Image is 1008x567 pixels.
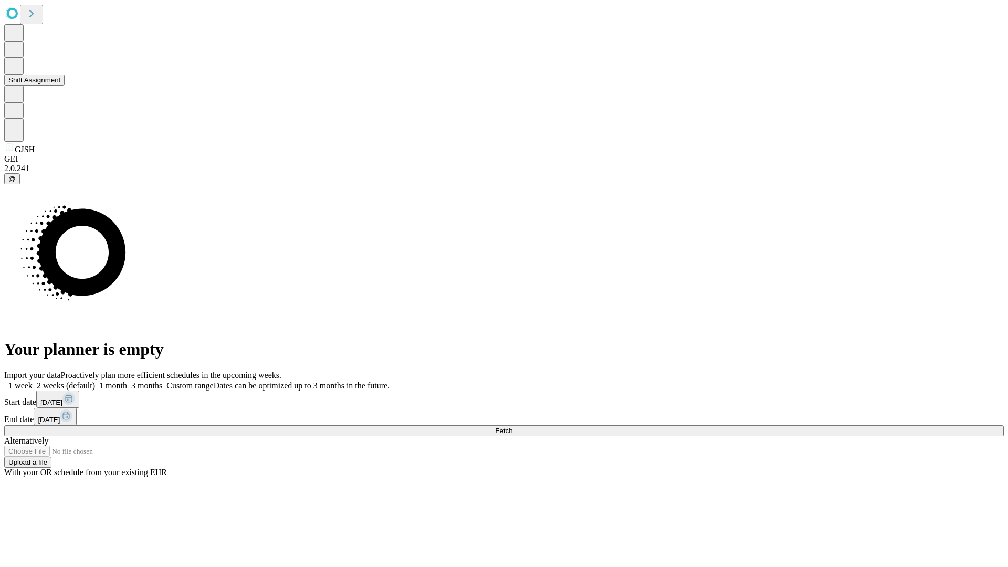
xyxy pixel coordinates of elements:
[495,427,512,435] span: Fetch
[61,371,281,380] span: Proactively plan more efficient schedules in the upcoming weeks.
[4,457,51,468] button: Upload a file
[4,340,1004,359] h1: Your planner is empty
[36,391,79,408] button: [DATE]
[4,75,65,86] button: Shift Assignment
[37,381,95,390] span: 2 weeks (default)
[8,381,33,390] span: 1 week
[4,425,1004,436] button: Fetch
[166,381,213,390] span: Custom range
[4,391,1004,408] div: Start date
[4,408,1004,425] div: End date
[214,381,390,390] span: Dates can be optimized up to 3 months in the future.
[99,381,127,390] span: 1 month
[4,173,20,184] button: @
[4,468,167,477] span: With your OR schedule from your existing EHR
[8,175,16,183] span: @
[4,436,48,445] span: Alternatively
[40,398,62,406] span: [DATE]
[15,145,35,154] span: GJSH
[4,164,1004,173] div: 2.0.241
[38,416,60,424] span: [DATE]
[131,381,162,390] span: 3 months
[4,154,1004,164] div: GEI
[4,371,61,380] span: Import your data
[34,408,77,425] button: [DATE]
